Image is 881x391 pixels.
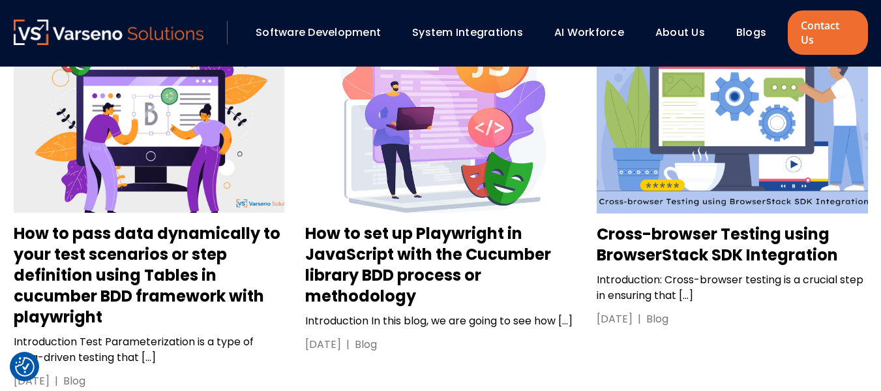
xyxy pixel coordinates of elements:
div: [DATE] [597,311,633,327]
img: How to set up Playwright in JavaScript with the Cucumber library BDD process or methodology [305,10,576,213]
div: System Integrations [406,22,541,44]
p: Introduction Test Parameterization is a type of data-driven testing that […] [14,334,284,366]
a: How to set up Playwright in JavaScript with the Cucumber library BDD process or methodology How t... [305,10,576,352]
div: Software Development [249,22,399,44]
div: Blogs [730,22,784,44]
div: [DATE] [305,337,341,352]
a: System Integrations [412,25,523,40]
img: How to pass data dynamically to your test scenarios or step definition using Tables in cucumber B... [14,10,284,213]
div: [DATE] [14,373,50,389]
div: AI Workforce [548,22,642,44]
a: Contact Us [788,10,867,55]
p: Introduction: Cross-browser testing is a crucial step in ensuring that […] [597,272,867,304]
div: | [50,373,63,389]
a: Blogs [736,25,766,40]
a: How to pass data dynamically to your test scenarios or step definition using Tables in cucumber B... [14,10,284,389]
p: Introduction In this blog, we are going to see how […] [305,313,576,329]
div: Blog [355,337,377,352]
div: About Us [649,22,723,44]
div: Blog [646,311,668,327]
button: Cookie Settings [15,357,35,377]
img: Cross-browser Testing using BrowserStack SDK Integration [597,10,867,213]
img: Varseno Solutions – Product Engineering & IT Services [14,20,204,45]
img: Revisit consent button [15,357,35,377]
div: Blog [63,373,85,389]
a: AI Workforce [554,25,624,40]
h3: Cross-browser Testing using BrowserStack SDK Integration [597,224,867,266]
h3: How to set up Playwright in JavaScript with the Cucumber library BDD process or methodology [305,223,576,307]
a: Varseno Solutions – Product Engineering & IT Services [14,20,204,46]
h3: How to pass data dynamically to your test scenarios or step definition using Tables in cucumber B... [14,223,284,328]
a: Cross-browser Testing using BrowserStack SDK Integration Cross-browser Testing using BrowserStack... [597,10,867,327]
div: | [633,311,646,327]
a: Software Development [256,25,381,40]
div: | [341,337,355,352]
a: About Us [655,25,705,40]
